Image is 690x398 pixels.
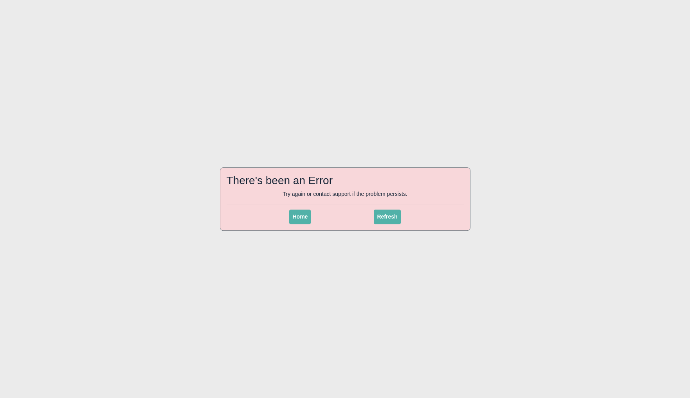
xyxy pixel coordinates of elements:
[292,213,308,220] span: Home
[289,210,311,224] button: Home
[227,174,464,187] h2: There's been an Error
[227,190,464,198] p: Try again or contact support if the problem persists.
[377,213,397,220] span: Refresh
[374,210,400,224] button: Refresh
